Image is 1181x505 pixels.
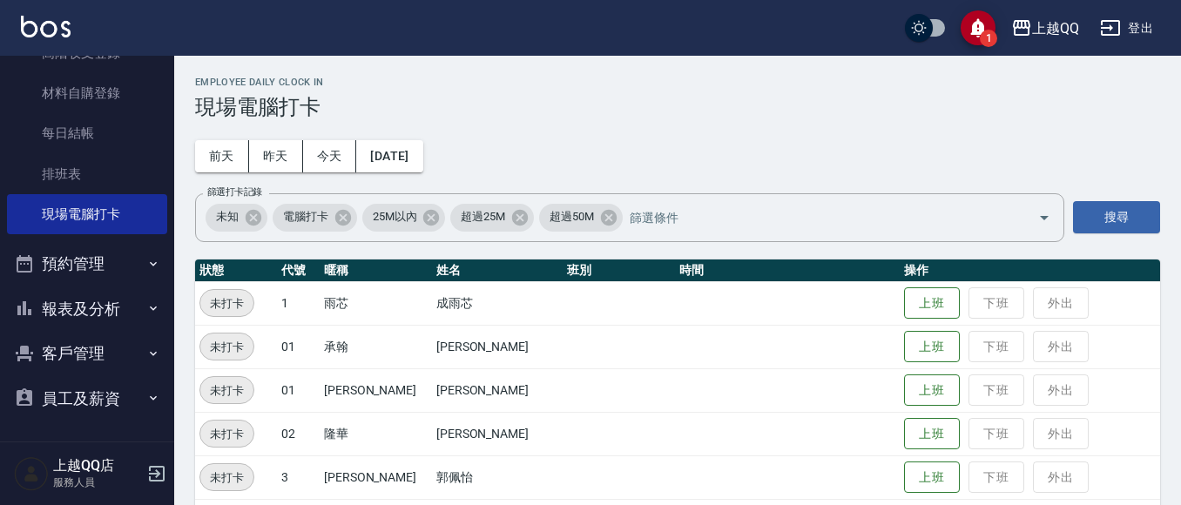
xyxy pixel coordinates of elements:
[539,204,623,232] div: 超過50M
[273,208,339,226] span: 電腦打卡
[200,468,253,487] span: 未打卡
[432,455,563,499] td: 郭佩怡
[14,456,49,491] img: Person
[7,376,167,421] button: 員工及薪資
[200,294,253,313] span: 未打卡
[320,259,432,282] th: 暱稱
[195,140,249,172] button: 前天
[320,455,432,499] td: [PERSON_NAME]
[432,325,563,368] td: [PERSON_NAME]
[980,30,997,47] span: 1
[904,461,960,494] button: 上班
[303,140,357,172] button: 今天
[1093,12,1160,44] button: 登出
[200,338,253,356] span: 未打卡
[7,113,167,153] a: 每日結帳
[563,259,675,282] th: 班別
[961,10,995,45] button: save
[539,208,604,226] span: 超過50M
[1004,10,1086,46] button: 上越QQ
[904,287,960,320] button: 上班
[625,202,1008,232] input: 篩選條件
[7,331,167,376] button: 客戶管理
[277,259,320,282] th: 代號
[432,368,563,412] td: [PERSON_NAME]
[904,331,960,363] button: 上班
[1032,17,1079,39] div: 上越QQ
[7,286,167,332] button: 報表及分析
[277,281,320,325] td: 1
[450,204,534,232] div: 超過25M
[1030,204,1058,232] button: Open
[432,281,563,325] td: 成雨芯
[206,204,267,232] div: 未知
[1073,201,1160,233] button: 搜尋
[53,457,142,475] h5: 上越QQ店
[450,208,516,226] span: 超過25M
[320,325,432,368] td: 承翰
[200,425,253,443] span: 未打卡
[277,368,320,412] td: 01
[277,325,320,368] td: 01
[195,77,1160,88] h2: Employee Daily Clock In
[249,140,303,172] button: 昨天
[7,154,167,194] a: 排班表
[362,208,428,226] span: 25M以內
[432,412,563,455] td: [PERSON_NAME]
[362,204,446,232] div: 25M以內
[53,475,142,490] p: 服務人員
[200,381,253,400] span: 未打卡
[356,140,422,172] button: [DATE]
[273,204,357,232] div: 電腦打卡
[195,95,1160,119] h3: 現場電腦打卡
[900,259,1160,282] th: 操作
[277,455,320,499] td: 3
[21,16,71,37] img: Logo
[207,185,262,199] label: 篩選打卡記錄
[904,418,960,450] button: 上班
[277,412,320,455] td: 02
[206,208,249,226] span: 未知
[432,259,563,282] th: 姓名
[195,259,277,282] th: 狀態
[904,374,960,407] button: 上班
[320,412,432,455] td: 隆華
[320,281,432,325] td: 雨芯
[675,259,900,282] th: 時間
[7,73,167,113] a: 材料自購登錄
[7,194,167,234] a: 現場電腦打卡
[7,241,167,286] button: 預約管理
[320,368,432,412] td: [PERSON_NAME]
